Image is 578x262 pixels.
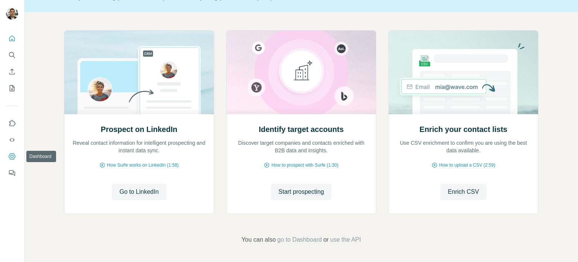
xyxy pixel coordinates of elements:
[6,48,18,62] button: Search
[6,65,18,78] button: Enrich CSV
[271,162,338,169] span: How to prospect with Surfe (1:30)
[6,133,18,147] button: Use Surfe API
[330,235,361,244] button: use the API
[6,8,18,20] img: Avatar
[6,166,18,180] button: Feedback
[278,187,324,196] span: Start prospecting
[72,139,206,154] p: Reveal contact information for intelligent prospecting and instant data sync.
[440,184,487,200] button: Enrich CSV
[6,32,18,45] button: Quick start
[64,31,214,114] img: Prospect on LinkedIn
[271,184,332,200] button: Start prospecting
[439,162,495,169] span: How to upload a CSV (2:59)
[119,187,158,196] span: Go to LinkedIn
[226,31,376,114] img: Identify target accounts
[396,139,531,154] p: Use CSV enrichment to confirm you are using the best data available.
[448,187,479,196] span: Enrich CSV
[101,124,177,135] h2: Prospect on LinkedIn
[112,184,166,200] button: Go to LinkedIn
[388,31,538,114] img: Enrich your contact lists
[234,139,368,154] p: Discover target companies and contacts enriched with B2B data and insights.
[242,235,276,244] span: You can also
[259,124,344,135] h2: Identify target accounts
[277,235,322,244] button: go to Dashboard
[6,116,18,130] button: Use Surfe on LinkedIn
[6,81,18,95] button: My lists
[107,162,179,169] span: How Surfe works on LinkedIn (1:58)
[6,150,18,163] button: Dashboard
[323,235,329,244] span: or
[420,124,507,135] h2: Enrich your contact lists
